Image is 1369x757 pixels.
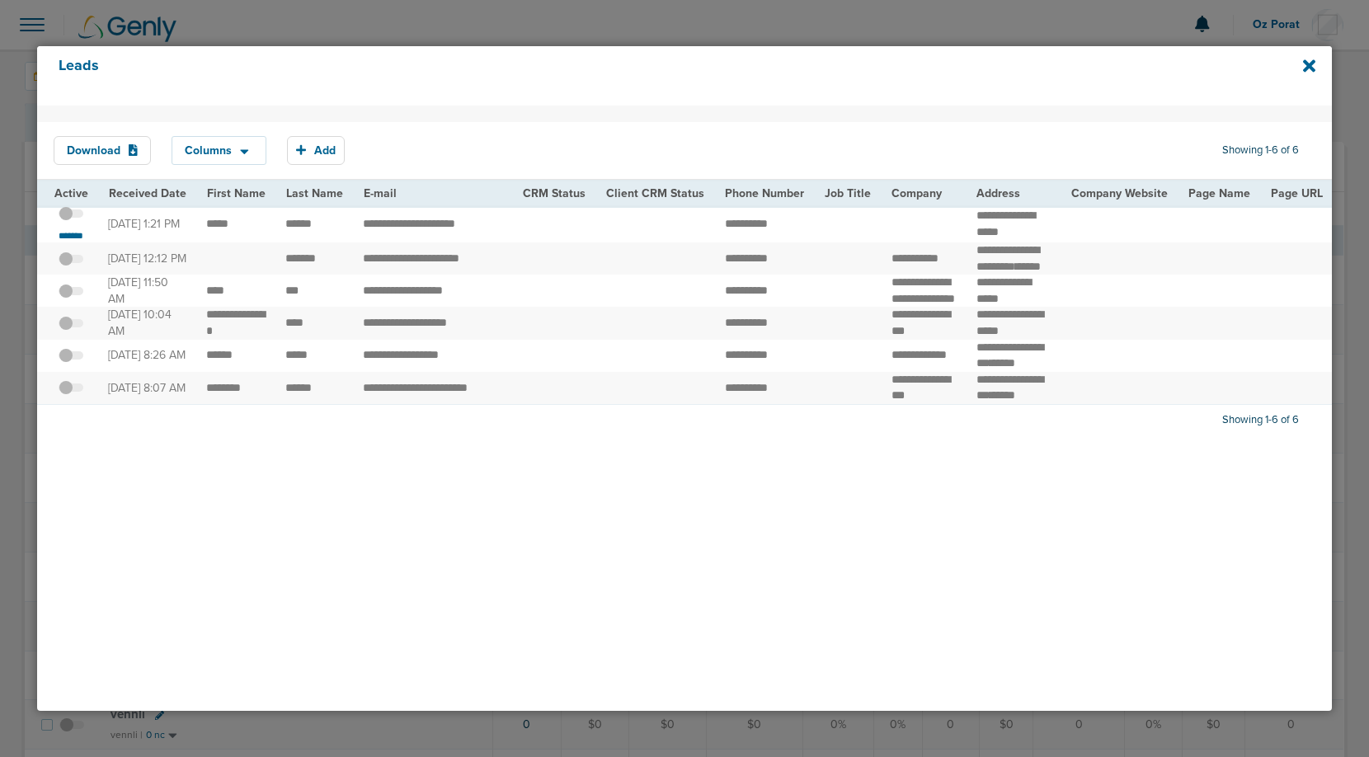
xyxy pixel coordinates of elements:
[207,186,266,200] span: First Name
[286,186,343,200] span: Last Name
[596,181,715,206] th: Client CRM Status
[1178,181,1260,206] th: Page Name
[815,181,882,206] th: Job Title
[98,242,196,275] td: [DATE] 12:12 PM
[98,340,196,372] td: [DATE] 8:26 AM
[185,145,232,157] span: Columns
[523,186,586,200] span: CRM Status
[98,275,196,307] td: [DATE] 11:50 AM
[109,186,186,200] span: Received Date
[59,57,1189,95] h4: Leads
[1271,186,1323,200] span: Page URL
[1222,143,1299,158] span: Showing 1-6 of 6
[98,372,196,405] td: [DATE] 8:07 AM
[287,136,345,165] button: Add
[364,186,397,200] span: E-mail
[1222,413,1299,427] span: Showing 1-6 of 6
[314,143,336,158] span: Add
[725,186,804,200] span: Phone Number
[98,307,196,339] td: [DATE] 10:04 AM
[54,136,151,165] button: Download
[98,205,196,242] td: [DATE] 1:21 PM
[967,181,1061,206] th: Address
[54,186,88,200] span: Active
[882,181,967,206] th: Company
[1061,181,1178,206] th: Company Website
